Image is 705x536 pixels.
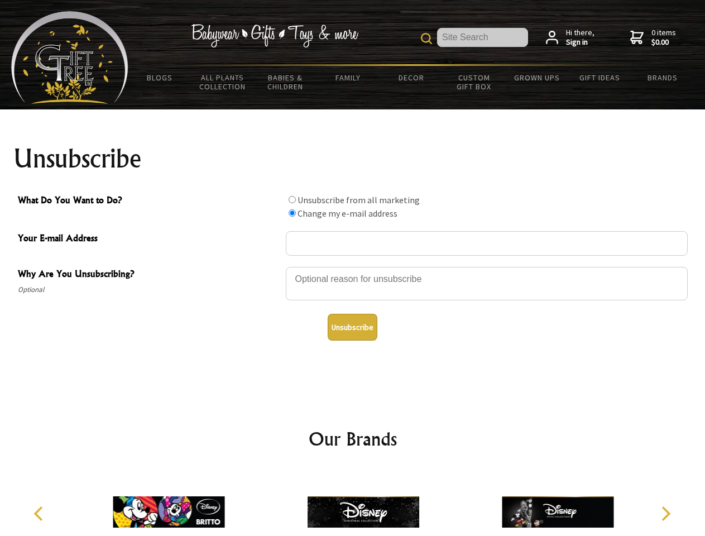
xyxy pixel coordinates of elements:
[13,145,692,172] h1: Unsubscribe
[546,28,594,47] a: Hi there,Sign in
[505,66,568,89] a: Grown Ups
[443,66,506,98] a: Custom Gift Box
[286,231,688,256] input: Your E-mail Address
[298,208,397,219] label: Change my e-mail address
[289,196,296,203] input: What Do You Want to Do?
[18,283,280,296] span: Optional
[22,425,683,452] h2: Our Brands
[566,28,594,47] span: Hi there,
[630,28,676,47] a: 0 items$0.00
[653,501,678,526] button: Next
[18,267,280,283] span: Why Are You Unsubscribing?
[317,66,380,89] a: Family
[298,194,420,205] label: Unsubscribe from all marketing
[18,193,280,209] span: What Do You Want to Do?
[18,231,280,247] span: Your E-mail Address
[651,37,676,47] strong: $0.00
[289,209,296,217] input: What Do You Want to Do?
[286,267,688,300] textarea: Why Are You Unsubscribing?
[254,66,317,98] a: Babies & Children
[651,27,676,47] span: 0 items
[191,24,358,47] img: Babywear - Gifts - Toys & more
[28,501,52,526] button: Previous
[380,66,443,89] a: Decor
[128,66,191,89] a: BLOGS
[437,28,528,47] input: Site Search
[328,314,377,341] button: Unsubscribe
[631,66,694,89] a: Brands
[568,66,631,89] a: Gift Ideas
[566,37,594,47] strong: Sign in
[11,11,128,104] img: Babyware - Gifts - Toys and more...
[421,33,432,44] img: product search
[191,66,255,98] a: All Plants Collection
